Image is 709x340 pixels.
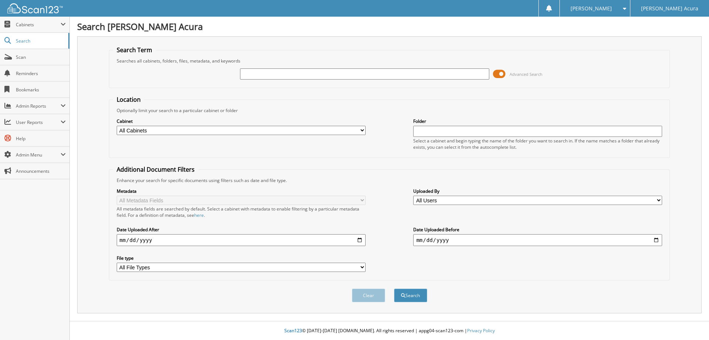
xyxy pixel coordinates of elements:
[117,255,366,261] label: File type
[16,87,66,93] span: Bookmarks
[16,119,61,125] span: User Reports
[413,188,662,194] label: Uploaded By
[117,234,366,246] input: start
[571,6,612,11] span: [PERSON_NAME]
[467,327,495,334] a: Privacy Policy
[113,95,144,104] legend: Location
[413,234,662,246] input: end
[16,168,66,174] span: Announcements
[117,206,366,218] div: All metadata fields are searched by default. Select a cabinet with metadata to enable filtering b...
[510,71,542,77] span: Advanced Search
[16,21,61,28] span: Cabinets
[394,289,427,302] button: Search
[284,327,302,334] span: Scan123
[413,118,662,124] label: Folder
[413,138,662,150] div: Select a cabinet and begin typing the name of the folder you want to search in. If the name match...
[16,152,61,158] span: Admin Menu
[413,226,662,233] label: Date Uploaded Before
[117,226,366,233] label: Date Uploaded After
[70,322,709,340] div: © [DATE]-[DATE] [DOMAIN_NAME]. All rights reserved | appg04-scan123-com |
[117,118,366,124] label: Cabinet
[77,20,702,33] h1: Search [PERSON_NAME] Acura
[113,58,666,64] div: Searches all cabinets, folders, files, metadata, and keywords
[16,54,66,60] span: Scan
[641,6,698,11] span: [PERSON_NAME] Acura
[16,70,66,77] span: Reminders
[117,188,366,194] label: Metadata
[352,289,385,302] button: Clear
[113,46,156,54] legend: Search Term
[7,3,63,13] img: scan123-logo-white.svg
[16,103,61,109] span: Admin Reports
[194,212,204,218] a: here
[16,135,66,142] span: Help
[16,38,65,44] span: Search
[113,165,198,174] legend: Additional Document Filters
[113,107,666,114] div: Optionally limit your search to a particular cabinet or folder
[113,177,666,184] div: Enhance your search for specific documents using filters such as date and file type.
